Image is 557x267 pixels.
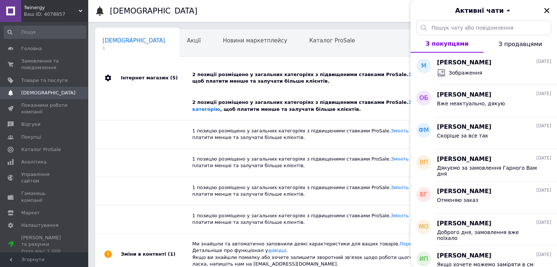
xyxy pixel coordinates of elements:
[411,214,557,246] button: МО[PERSON_NAME][DATE]Доброго дня, замовлення вже поїхало
[170,75,178,80] span: (5)
[536,91,551,97] span: [DATE]
[437,91,491,99] span: [PERSON_NAME]
[110,7,197,15] h1: [DEMOGRAPHIC_DATA]
[419,255,428,263] span: ИП
[21,190,68,203] span: Гаманець компанії
[192,71,469,84] div: 2 позиції розміщено у загальних категоріях з підвищеними ставками ProSale. , щоб платити менше та...
[192,184,458,198] div: 1 позицію розміщено у загальних категоріях з підвищеними ставками ProSale. , щоб платити менше та...
[411,117,557,149] button: ФМ[PERSON_NAME][DATE]Скоріше за все так
[437,155,491,163] span: [PERSON_NAME]
[21,102,68,115] span: Показники роботи компанії
[103,45,165,51] span: 1
[431,6,536,15] button: Активні чати
[192,156,458,169] div: 1 позицію розміщено у загальних категоріях з підвищеними ставками ProSale. , щоб платити менше та...
[24,11,88,18] div: Ваш ID: 4078857
[121,64,192,92] div: Інтернет магазин
[21,77,68,84] span: Товари та послуги
[536,123,551,129] span: [DATE]
[24,4,79,11] span: Twinergy
[420,191,428,199] span: БГ
[437,165,541,177] span: Дякуємо за замовлення Гарного Вам дня
[168,251,175,257] span: (1)
[421,62,426,70] span: М
[21,134,41,140] span: Покупці
[411,53,557,85] button: М[PERSON_NAME][DATE]Зображення
[391,128,441,133] a: Змініть їх категорію
[437,187,491,196] span: [PERSON_NAME]
[4,26,86,39] input: Пошук
[21,210,40,216] span: Маркет
[21,222,59,229] span: Налаштування
[21,248,68,255] div: Prom мікс 1 000
[411,149,557,181] button: вп[PERSON_NAME][DATE]Дякуємо за замовлення Гарного Вам дня
[103,37,165,44] span: [DEMOGRAPHIC_DATA]
[411,35,483,53] button: З покупцями
[391,213,441,218] a: Змініть їх категорію
[419,158,428,167] span: вп
[391,156,441,162] a: Змініть їх категорію
[437,133,488,139] span: Скоріше за все так
[437,101,505,106] span: Вже неактуально, дякую
[268,248,286,253] a: довідці
[21,58,68,71] span: Замовлення та повідомлення
[400,241,451,247] a: Переглянути позиції
[21,234,68,255] span: [PERSON_NAME] та рахунки
[192,99,458,112] div: 2 позиції розміщено у загальних категоріях з підвищеними ставками ProSale. , щоб платити менше та...
[419,223,428,231] span: МО
[419,94,428,102] span: ОБ
[536,187,551,193] span: [DATE]
[542,6,551,15] button: Закрити
[437,59,491,67] span: [PERSON_NAME]
[437,123,491,131] span: [PERSON_NAME]
[455,6,504,15] span: Активні чати
[437,229,541,241] span: Доброго дня, замовлення вже поїхало
[536,252,551,258] span: [DATE]
[408,72,464,77] a: Змініть їх категорію
[21,146,61,153] span: Каталог ProSale
[498,41,542,48] span: З продавцями
[536,59,551,65] span: [DATE]
[21,171,68,184] span: Управління сайтом
[483,35,557,53] button: З продавцями
[391,185,441,190] a: Змініть їх категорію
[309,37,355,44] span: Каталог ProSale
[223,37,287,44] span: Новини маркетплейсу
[187,37,201,44] span: Акції
[411,85,557,117] button: ОБ[PERSON_NAME][DATE]Вже неактуально, дякую
[21,90,75,96] span: [DEMOGRAPHIC_DATA]
[21,159,47,165] span: Аналітика
[192,99,434,112] a: Змініть їх категорію
[437,197,478,203] span: Отменяю заказ
[416,20,551,35] input: Пошук чату або повідомлення
[21,121,40,128] span: Відгуки
[21,45,42,52] span: Головна
[419,126,429,135] span: ФМ
[192,128,458,141] div: 1 позицію розміщено у загальних категоріях з підвищеними ставками ProSale. , щоб платити менше та...
[449,69,482,76] span: Зображення
[437,219,491,228] span: [PERSON_NAME]
[426,40,469,47] span: З покупцями
[192,213,458,226] div: 1 позицію розміщено у загальних категоріях з підвищеними ставками ProSale. , щоб платити менше та...
[536,219,551,226] span: [DATE]
[536,155,551,161] span: [DATE]
[411,181,557,214] button: БГ[PERSON_NAME][DATE]Отменяю заказ
[437,252,491,260] span: [PERSON_NAME]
